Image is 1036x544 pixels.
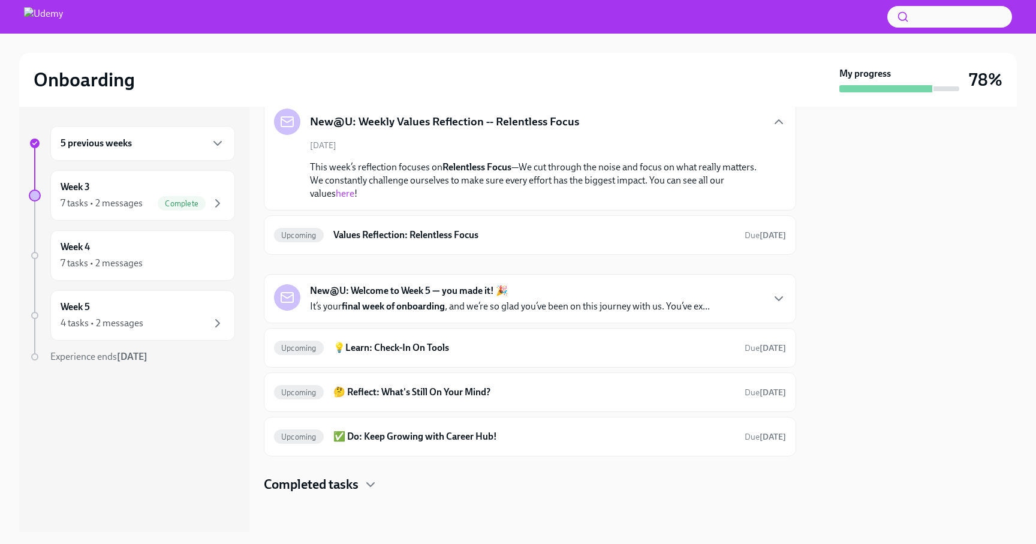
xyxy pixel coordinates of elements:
span: [DATE] [310,140,336,151]
h6: Week 3 [61,181,90,194]
span: Upcoming [274,231,324,240]
h3: 78% [969,69,1002,91]
span: Experience ends [50,351,147,362]
a: Upcoming✅ Do: Keep Growing with Career Hub!Due[DATE] [274,427,786,446]
img: Udemy [24,7,63,26]
h6: 💡Learn: Check-In On Tools [333,341,735,354]
h6: 5 previous weeks [61,137,132,150]
span: Upcoming [274,388,324,397]
span: October 11th, 2025 05:30 [745,387,786,398]
a: Week 47 tasks • 2 messages [29,230,235,281]
span: Due [745,387,786,398]
strong: [DATE] [117,351,147,362]
span: October 11th, 2025 05:30 [745,431,786,443]
p: This week’s reflection focuses on —We cut through the noise and focus on what really matters. We ... [310,161,767,200]
h2: Onboarding [34,68,135,92]
strong: [DATE] [760,230,786,241]
a: here [336,188,354,199]
h5: New@U: Weekly Values Reflection -- Relentless Focus [310,114,579,130]
div: 4 tasks • 2 messages [61,317,143,330]
span: October 11th, 2025 05:30 [745,342,786,354]
h6: Values Reflection: Relentless Focus [333,229,735,242]
div: Completed tasks [264,476,796,494]
strong: New@U: Welcome to Week 5 — you made it! 🎉 [310,284,508,297]
div: 7 tasks • 2 messages [61,257,143,270]
h6: Week 4 [61,241,90,254]
h4: Completed tasks [264,476,359,494]
strong: My progress [839,67,891,80]
span: Due [745,343,786,353]
a: Week 54 tasks • 2 messages [29,290,235,341]
span: Complete [158,199,206,208]
strong: [DATE] [760,387,786,398]
span: October 6th, 2025 05:30 [745,230,786,241]
div: 5 previous weeks [50,126,235,161]
p: It’s your , and we’re so glad you’ve been on this journey with us. You’ve ex... [310,300,710,313]
strong: [DATE] [760,432,786,442]
h6: Week 5 [61,300,90,314]
span: Due [745,432,786,442]
span: Due [745,230,786,241]
span: Upcoming [274,432,324,441]
h6: 🤔 Reflect: What's Still On Your Mind? [333,386,735,399]
a: UpcomingValues Reflection: Relentless FocusDue[DATE] [274,226,786,245]
span: Upcoming [274,344,324,353]
a: Upcoming🤔 Reflect: What's Still On Your Mind?Due[DATE] [274,383,786,402]
h6: ✅ Do: Keep Growing with Career Hub! [333,430,735,443]
div: 7 tasks • 2 messages [61,197,143,210]
strong: Relentless Focus [442,161,511,173]
a: Week 37 tasks • 2 messagesComplete [29,170,235,221]
strong: [DATE] [760,343,786,353]
strong: final week of onboarding [342,300,445,312]
a: Upcoming💡Learn: Check-In On ToolsDue[DATE] [274,338,786,357]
